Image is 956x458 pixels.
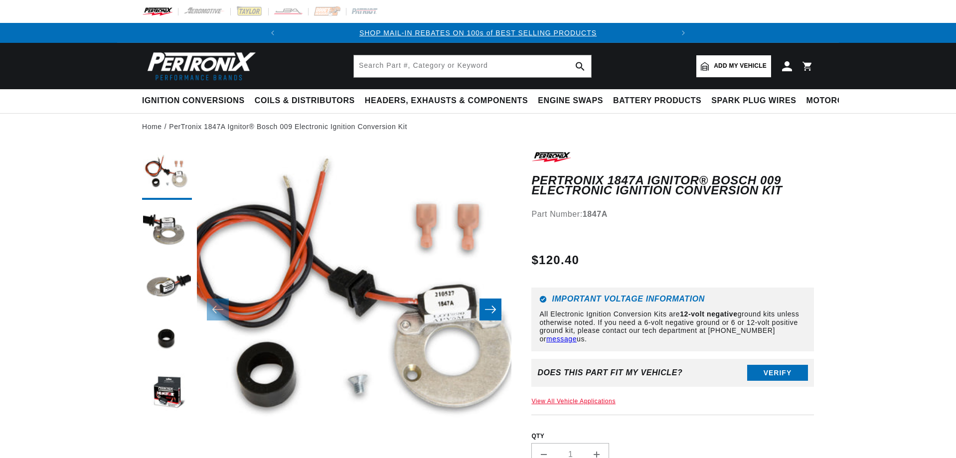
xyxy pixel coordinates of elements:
span: Motorcycle [806,96,866,106]
slideshow-component: Translation missing: en.sections.announcements.announcement_bar [117,23,839,43]
div: Does This part fit My vehicle? [537,368,682,377]
a: Home [142,121,162,132]
a: message [546,335,577,343]
a: SHOP MAIL-IN REBATES ON 100s of BEST SELLING PRODUCTS [359,29,597,37]
button: Load image 1 in gallery view [142,150,192,200]
a: Add my vehicle [696,55,771,77]
span: Battery Products [613,96,701,106]
summary: Ignition Conversions [142,89,250,113]
span: Headers, Exhausts & Components [365,96,528,106]
span: Coils & Distributors [255,96,355,106]
button: Verify [747,365,808,381]
summary: Spark Plug Wires [706,89,801,113]
a: View All Vehicle Applications [531,398,616,405]
strong: 1847A [583,210,608,218]
div: Part Number: [531,208,814,221]
span: Add my vehicle [714,61,767,71]
span: Ignition Conversions [142,96,245,106]
button: Load image 2 in gallery view [142,205,192,255]
img: Pertronix [142,49,257,83]
summary: Headers, Exhausts & Components [360,89,533,113]
div: 1 of 2 [283,27,674,38]
h1: PerTronix 1847A Ignitor® Bosch 009 Electronic Ignition Conversion Kit [531,175,814,196]
input: Search Part #, Category or Keyword [354,55,591,77]
h6: Important Voltage Information [539,296,806,303]
span: Engine Swaps [538,96,603,106]
label: QTY [531,432,814,441]
summary: Engine Swaps [533,89,608,113]
button: Load image 5 in gallery view [142,369,192,419]
nav: breadcrumbs [142,121,814,132]
summary: Motorcycle [801,89,871,113]
span: $120.40 [531,251,579,269]
button: Translation missing: en.sections.announcements.next_announcement [673,23,693,43]
button: Slide left [207,299,229,320]
button: Load image 4 in gallery view [142,314,192,364]
button: Translation missing: en.sections.announcements.previous_announcement [263,23,283,43]
button: Load image 3 in gallery view [142,260,192,309]
a: PerTronix 1847A Ignitor® Bosch 009 Electronic Ignition Conversion Kit [169,121,407,132]
summary: Coils & Distributors [250,89,360,113]
summary: Battery Products [608,89,706,113]
span: Spark Plug Wires [711,96,796,106]
strong: 12-volt negative [680,310,737,318]
button: search button [569,55,591,77]
div: Announcement [283,27,674,38]
button: Slide right [479,299,501,320]
p: All Electronic Ignition Conversion Kits are ground kits unless otherwise noted. If you need a 6-v... [539,310,806,343]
